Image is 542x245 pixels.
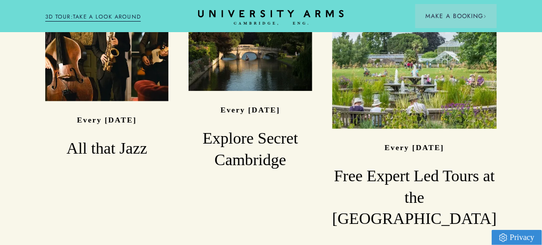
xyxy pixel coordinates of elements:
a: 3D TOUR:TAKE A LOOK AROUND [45,13,141,22]
a: Privacy [492,230,542,245]
h3: Explore Secret Cambridge [189,128,312,170]
span: Make a Booking [425,12,487,21]
a: Home [198,10,344,26]
button: Make a BookingArrow icon [415,4,497,28]
img: Privacy [499,233,507,242]
a: image-573a15625ecc08a3a1e8ed169916b84ebf616e1d-2160x1440-jpg Every [DATE] All that Jazz [45,19,168,159]
a: image-0d4ad60cadd4bbe327cefbc3ad3ba3bd9195937d-7252x4840-jpg Every [DATE] Free Expert Led Tours a... [332,19,497,230]
h3: Free Expert Led Tours at the [GEOGRAPHIC_DATA] [332,165,497,229]
p: Every [DATE] [385,143,444,152]
h3: All that Jazz [45,138,168,159]
img: Arrow icon [483,15,487,18]
p: Every [DATE] [221,105,281,114]
a: image-2f25fcfe9322285f695cd42c2c60ad217806459a-4134x2756-jpg Every [DATE] Explore Secret Cambridge [189,9,312,170]
p: Every [DATE] [77,115,137,124]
